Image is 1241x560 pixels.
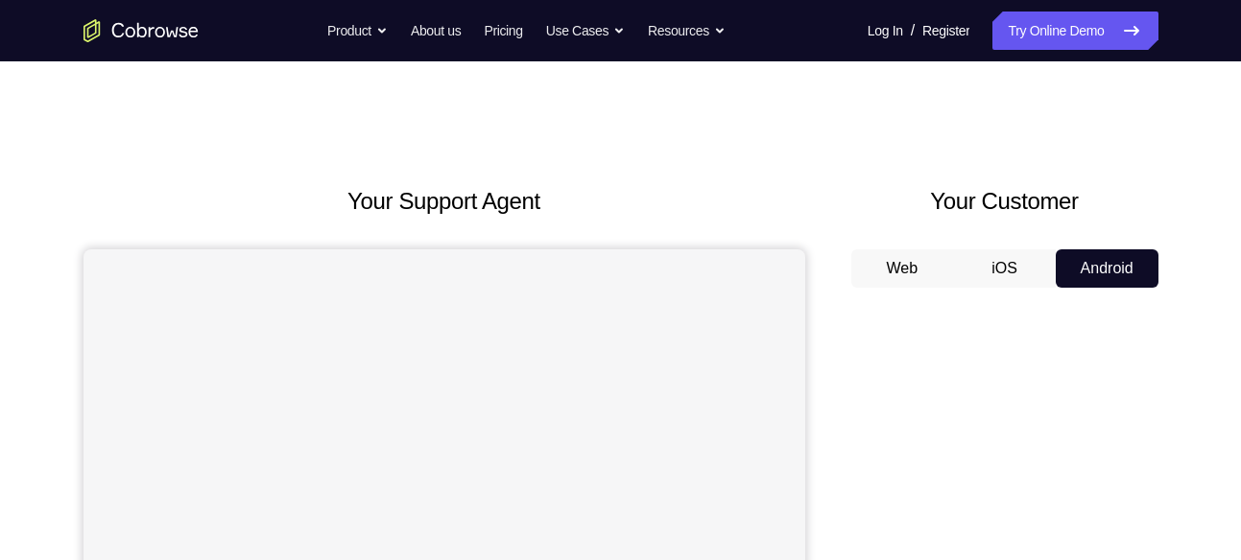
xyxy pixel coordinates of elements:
button: Resources [648,12,726,50]
span: / [911,19,915,42]
a: Log In [868,12,903,50]
button: Use Cases [546,12,625,50]
a: Go to the home page [84,19,199,42]
a: About us [411,12,461,50]
h2: Your Customer [851,184,1158,219]
a: Try Online Demo [992,12,1157,50]
button: Android [1056,249,1158,288]
button: Web [851,249,954,288]
button: iOS [953,249,1056,288]
h2: Your Support Agent [84,184,805,219]
a: Pricing [484,12,522,50]
button: Product [327,12,388,50]
a: Register [922,12,969,50]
